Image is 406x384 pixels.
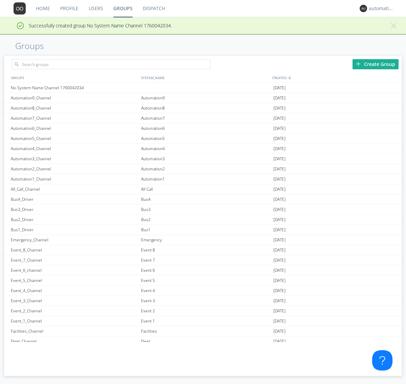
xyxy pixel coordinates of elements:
a: Automation1_ChannelAutomation1[DATE] [4,174,402,184]
div: Automation9_Channel [9,93,139,103]
div: Automation1 [139,174,272,184]
div: Automation6 [139,123,272,133]
div: Event 6 [139,265,272,275]
span: [DATE] [273,326,286,336]
span: [DATE] [273,93,286,103]
div: Facilities_Channel [9,326,139,336]
div: Automation6_Channel [9,123,139,133]
div: Event 8 [139,245,272,255]
a: Emergency_ChannelEmergency[DATE] [4,235,402,245]
img: 373638.png [14,2,26,15]
span: [DATE] [273,134,286,144]
div: Emergency_Channel [9,235,139,245]
span: [DATE] [273,194,286,205]
div: Automation7 [139,113,272,123]
span: [DATE] [273,103,286,113]
a: Fleet_ChannelFleet[DATE] [4,336,402,346]
span: [DATE] [273,336,286,346]
div: Bus3_Driver [9,205,139,214]
div: Automation4 [139,144,272,153]
div: CREATED [270,73,402,82]
div: Automation2 [139,164,272,174]
div: Automation7_Channel [9,113,139,123]
span: [DATE] [273,265,286,275]
div: Automation3_Channel [9,154,139,164]
div: Event_1_Channel [9,316,139,326]
a: No System Name Channel 1760042034[DATE] [4,83,402,93]
span: [DATE] [273,316,286,326]
div: Automation5 [139,134,272,143]
div: Event_7_Channel [9,255,139,265]
a: Facilities_ChannelFacilities[DATE] [4,326,402,336]
div: Event_8_Channel [9,245,139,255]
span: [DATE] [273,286,286,296]
div: Bus3 [139,205,272,214]
div: Event 4 [139,286,272,295]
span: [DATE] [273,296,286,306]
span: [DATE] [273,275,286,286]
div: Event 7 [139,255,272,265]
a: Event_5_ChannelEvent 5[DATE] [4,275,402,286]
a: Bus2_DriverBus2[DATE] [4,215,402,225]
div: Event_5_Channel [9,275,139,285]
span: [DATE] [273,255,286,265]
div: Event 5 [139,275,272,285]
div: Automation3 [139,154,272,164]
div: Bus4_Driver [9,194,139,204]
a: Event_3_ChannelEvent 3[DATE] [4,296,402,306]
span: [DATE] [273,215,286,225]
span: [DATE] [273,306,286,316]
div: Fleet_Channel [9,336,139,346]
a: Automation5_ChannelAutomation5[DATE] [4,134,402,144]
span: [DATE] [273,144,286,154]
span: [DATE] [273,225,286,235]
span: [DATE] [273,205,286,215]
div: Event 1 [139,316,272,326]
a: Event_8_ChannelEvent 8[DATE] [4,245,402,255]
img: plus.svg [356,62,361,66]
span: [DATE] [273,123,286,134]
input: Search groups [12,59,210,69]
div: Event_6_channel [9,265,139,275]
a: Automation7_ChannelAutomation7[DATE] [4,113,402,123]
div: automation+dispatcher0014 [369,5,394,12]
div: Automation5_Channel [9,134,139,143]
div: GROUPS [9,73,138,82]
div: All_Call_Channel [9,184,139,194]
div: Fleet [139,336,272,346]
div: Bus2 [139,215,272,224]
div: Emergency [139,235,272,245]
a: Event_1_ChannelEvent 1[DATE] [4,316,402,326]
a: Event_6_channelEvent 6[DATE] [4,265,402,275]
div: Automation4_Channel [9,144,139,153]
div: Event_4_Channel [9,286,139,295]
span: Successfully created group No System Name Channel 1760042034. [5,22,172,29]
div: Bus4 [139,194,272,204]
div: Event 2 [139,306,272,316]
div: Event_3_Channel [9,296,139,306]
div: Bus2_Driver [9,215,139,224]
span: [DATE] [273,184,286,194]
span: [DATE] [273,83,286,93]
a: Bus3_DriverBus3[DATE] [4,205,402,215]
div: All Call [139,184,272,194]
div: SYSTEM_NAME [139,73,270,82]
a: Automation9_ChannelAutomation9[DATE] [4,93,402,103]
div: Bus1_Driver [9,225,139,235]
div: Event 3 [139,296,272,306]
a: Automation2_ChannelAutomation2[DATE] [4,164,402,174]
a: Event_2_ChannelEvent 2[DATE] [4,306,402,316]
a: Bus4_DriverBus4[DATE] [4,194,402,205]
div: Automation8 [139,103,272,113]
a: Automation4_ChannelAutomation4[DATE] [4,144,402,154]
a: Event_4_ChannelEvent 4[DATE] [4,286,402,296]
span: [DATE] [273,235,286,245]
span: [DATE] [273,174,286,184]
div: Create Group [353,59,399,69]
iframe: Toggle Customer Support [372,350,392,370]
div: Automation8_Channel [9,103,139,113]
div: Bus1 [139,225,272,235]
div: Automation2_Channel [9,164,139,174]
div: Event_2_Channel [9,306,139,316]
a: Bus1_DriverBus1[DATE] [4,225,402,235]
